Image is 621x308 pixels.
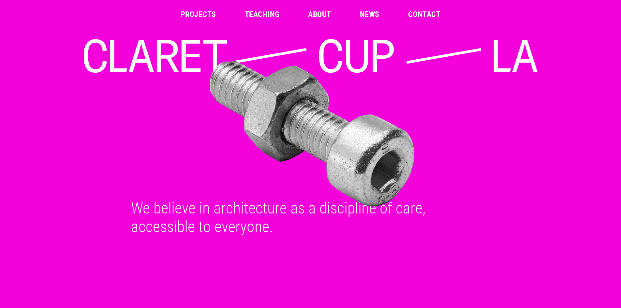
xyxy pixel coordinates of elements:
[245,10,280,18] a: Teaching
[408,10,440,18] a: Contact
[123,199,498,236] div: We believe in architecture as a discipline of care, accessible to everyone.
[82,57,541,211] img: Metal screw with nut
[181,10,216,18] a: Projects
[308,10,331,18] a: About
[181,10,440,18] nav: Main Menu
[360,10,379,18] a: News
